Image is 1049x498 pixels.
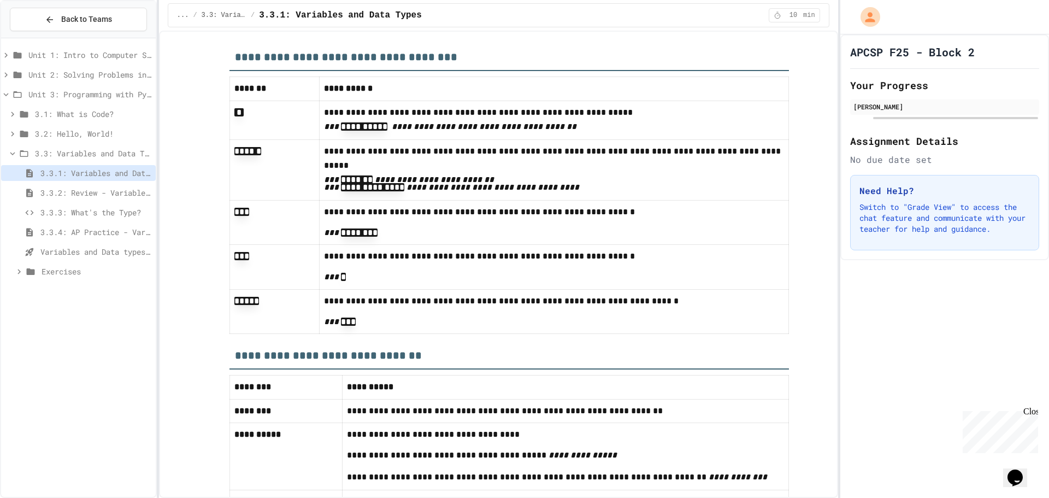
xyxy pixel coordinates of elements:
[28,49,151,61] span: Unit 1: Intro to Computer Science
[40,207,151,218] span: 3.3.3: What's the Type?
[10,8,147,31] button: Back to Teams
[850,44,975,60] h1: APCSP F25 - Block 2
[61,14,112,25] span: Back to Teams
[853,102,1036,112] div: [PERSON_NAME]
[850,78,1039,93] h2: Your Progress
[28,89,151,100] span: Unit 3: Programming with Python
[40,246,151,257] span: Variables and Data types - quiz
[849,4,883,30] div: My Account
[177,11,189,20] span: ...
[859,202,1030,235] p: Switch to "Grade View" to access the chat feature and communicate with your teacher for help and ...
[40,167,151,179] span: 3.3.1: Variables and Data Types
[259,9,422,22] span: 3.3.1: Variables and Data Types
[193,11,197,20] span: /
[785,11,802,20] span: 10
[42,266,151,277] span: Exercises
[202,11,246,20] span: 3.3: Variables and Data Types
[850,153,1039,166] div: No due date set
[40,226,151,238] span: 3.3.4: AP Practice - Variables
[958,407,1038,453] iframe: chat widget
[35,128,151,139] span: 3.2: Hello, World!
[1003,454,1038,487] iframe: chat widget
[28,69,151,80] span: Unit 2: Solving Problems in Computer Science
[4,4,75,69] div: Chat with us now!Close
[859,184,1030,197] h3: Need Help?
[35,108,151,120] span: 3.1: What is Code?
[850,133,1039,149] h2: Assignment Details
[803,11,815,20] span: min
[40,187,151,198] span: 3.3.2: Review - Variables and Data Types
[251,11,255,20] span: /
[35,148,151,159] span: 3.3: Variables and Data Types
